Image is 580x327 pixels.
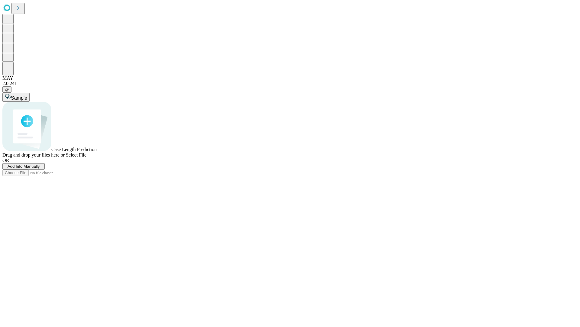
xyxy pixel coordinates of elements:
span: Case Length Prediction [51,147,97,152]
span: OR [2,158,9,163]
span: @ [5,87,9,92]
div: MAY [2,75,578,81]
span: Select File [66,152,86,157]
button: @ [2,86,11,93]
span: Drag and drop your files here or [2,152,65,157]
button: Sample [2,93,30,102]
span: Sample [11,95,27,101]
button: Add Info Manually [2,163,45,170]
div: 2.0.241 [2,81,578,86]
span: Add Info Manually [8,164,40,169]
